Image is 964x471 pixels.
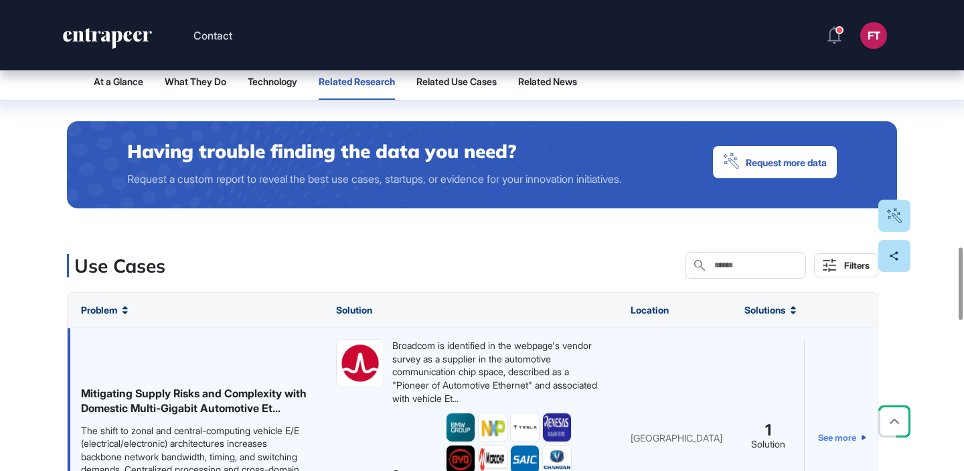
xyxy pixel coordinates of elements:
[631,305,669,316] span: Location
[319,64,395,100] button: Related Research
[319,76,395,87] span: Related Research
[447,413,475,442] img: image
[165,76,226,87] span: What They Do
[193,27,232,44] button: Contact
[751,438,785,451] div: Solution
[94,76,143,87] span: At a Glance
[860,22,887,49] button: FT
[478,413,507,442] a: image
[744,305,785,316] span: Solutions
[127,171,622,187] div: Request a custom report to reveal the best use cases, startups, or evidence for your innovation i...
[94,64,143,100] button: At a Glance
[746,155,827,170] span: Request more data
[62,28,153,54] a: entrapeer-logo
[814,253,878,277] button: Filters
[74,254,165,277] h3: Use Cases
[518,64,577,100] button: Related News
[543,413,571,442] img: image
[631,433,718,443] div: [GEOGRAPHIC_DATA]
[542,413,572,442] a: image
[765,424,771,437] span: 1
[81,305,117,316] span: Problem
[446,413,475,442] a: image
[165,64,226,100] button: What They Do
[337,340,384,387] img: image
[81,386,309,416] div: Mitigating Supply Risks and Complexity with Domestic Multi-Gigabit Automotive Et...
[416,64,497,100] button: Related Use Cases
[713,146,837,178] button: Request more data
[511,419,539,437] img: image
[336,305,372,316] span: Solution
[248,76,297,87] span: Technology
[510,413,540,442] a: image
[392,339,604,405] div: Broadcom is identified in the webpage's vendor survey as a supplier in the automotive communicati...
[336,339,384,387] a: image
[518,76,577,87] span: Related News
[248,64,297,100] button: Technology
[844,260,870,271] div: Filters
[127,137,622,165] div: Having trouble finding the data you need?
[479,413,507,442] img: image
[416,76,497,87] span: Related Use Cases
